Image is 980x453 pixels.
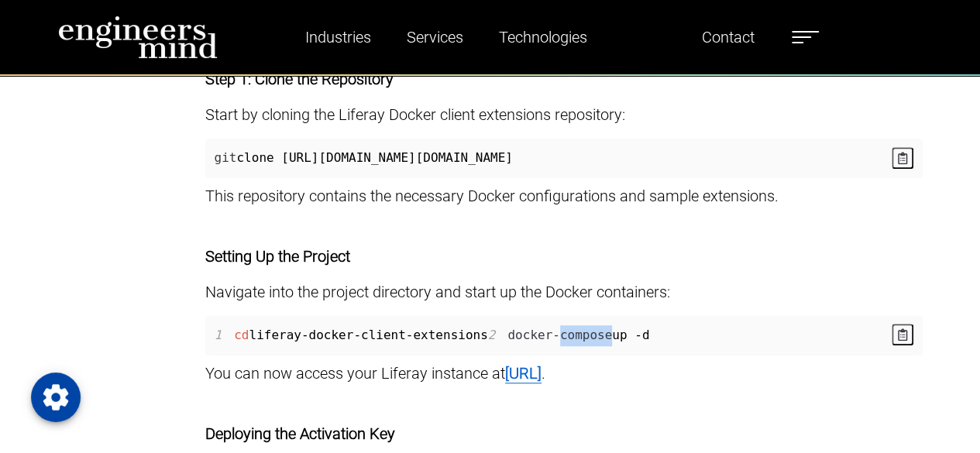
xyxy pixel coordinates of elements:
img: logo [58,15,218,59]
span: 2 [488,325,508,346]
span: git [215,150,237,165]
a: Services [401,19,469,55]
button: Copy Code [892,147,913,169]
button: Copy Code [892,324,913,345]
p: This repository contains the necessary Docker configurations and sample extensions. [205,184,923,208]
a: Technologies [493,19,593,55]
strong: Step 1: Clone the Repository [205,70,394,88]
strong: Deploying the Activation Key [205,424,395,443]
strong: Setting Up the Project [205,247,350,266]
span: clone [URL][DOMAIN_NAME][DOMAIN_NAME] [236,150,512,165]
p: Start by cloning the Liferay Docker client extensions repository: [205,103,923,126]
span: liferay-docker-client-extensions [249,328,487,342]
a: Contact [696,19,761,55]
a: [URL] [505,364,542,383]
span: docker-compose [507,328,612,342]
span: 1 [215,325,235,346]
p: You can now access your Liferay instance at . [205,362,923,385]
span: up -d [612,328,649,342]
p: Navigate into the project directory and start up the Docker containers: [205,280,923,304]
a: Industries [299,19,377,55]
span: cd [234,328,249,342]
